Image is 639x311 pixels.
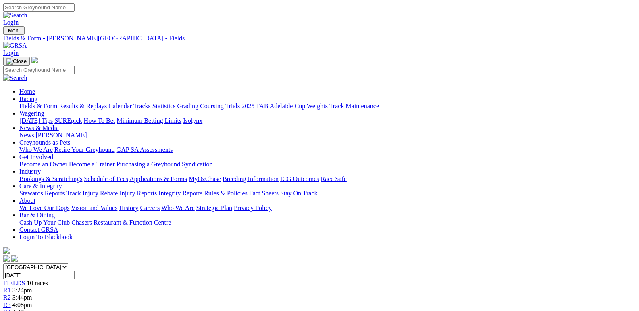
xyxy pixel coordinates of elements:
[140,204,160,211] a: Careers
[3,66,75,74] input: Search
[69,161,115,168] a: Become a Trainer
[3,279,25,286] a: FIELDS
[19,132,34,139] a: News
[19,168,41,175] a: Industry
[223,175,279,182] a: Breeding Information
[280,175,319,182] a: ICG Outcomes
[31,57,38,63] img: logo-grsa-white.png
[119,190,157,197] a: Injury Reports
[3,26,25,35] button: Toggle navigation
[54,146,115,153] a: Retire Your Greyhound
[19,146,53,153] a: Who We Are
[158,190,202,197] a: Integrity Reports
[12,287,32,294] span: 3:24pm
[249,190,279,197] a: Fact Sheets
[19,117,53,124] a: [DATE] Tips
[19,197,35,204] a: About
[3,42,27,49] img: GRSA
[19,190,636,197] div: Care & Integrity
[3,255,10,262] img: facebook.svg
[19,117,636,124] div: Wagering
[84,117,115,124] a: How To Bet
[19,103,57,109] a: Fields & Form
[204,190,248,197] a: Rules & Policies
[234,204,272,211] a: Privacy Policy
[3,3,75,12] input: Search
[19,175,636,183] div: Industry
[241,103,305,109] a: 2025 TAB Adelaide Cup
[54,117,82,124] a: SUREpick
[200,103,224,109] a: Coursing
[3,294,11,301] a: R2
[19,124,59,131] a: News & Media
[177,103,198,109] a: Grading
[59,103,107,109] a: Results & Replays
[119,204,138,211] a: History
[196,204,232,211] a: Strategic Plan
[19,161,636,168] div: Get Involved
[19,175,82,182] a: Bookings & Scratchings
[84,175,128,182] a: Schedule of Fees
[19,95,37,102] a: Racing
[183,117,202,124] a: Isolynx
[12,294,32,301] span: 3:44pm
[66,190,118,197] a: Track Injury Rebate
[19,103,636,110] div: Racing
[3,247,10,254] img: logo-grsa-white.png
[19,139,70,146] a: Greyhounds as Pets
[19,110,44,117] a: Wagering
[3,35,636,42] a: Fields & Form - [PERSON_NAME][GEOGRAPHIC_DATA] - Fields
[3,19,19,26] a: Login
[71,219,171,226] a: Chasers Restaurant & Function Centre
[27,279,48,286] span: 10 races
[117,117,181,124] a: Minimum Betting Limits
[152,103,176,109] a: Statistics
[3,57,30,66] button: Toggle navigation
[129,175,187,182] a: Applications & Forms
[161,204,195,211] a: Who We Are
[19,212,55,219] a: Bar & Dining
[3,49,19,56] a: Login
[19,219,636,226] div: Bar & Dining
[19,190,65,197] a: Stewards Reports
[19,204,69,211] a: We Love Our Dogs
[3,74,27,82] img: Search
[225,103,240,109] a: Trials
[19,226,58,233] a: Contact GRSA
[12,301,32,308] span: 4:08pm
[8,27,21,34] span: Menu
[307,103,328,109] a: Weights
[71,204,117,211] a: Vision and Values
[35,132,87,139] a: [PERSON_NAME]
[117,146,173,153] a: GAP SA Assessments
[189,175,221,182] a: MyOzChase
[3,301,11,308] a: R3
[19,204,636,212] div: About
[11,255,18,262] img: twitter.svg
[19,132,636,139] div: News & Media
[329,103,379,109] a: Track Maintenance
[3,12,27,19] img: Search
[19,146,636,153] div: Greyhounds as Pets
[6,58,27,65] img: Close
[182,161,212,168] a: Syndication
[19,161,67,168] a: Become an Owner
[321,175,346,182] a: Race Safe
[19,88,35,95] a: Home
[3,287,11,294] a: R1
[19,233,73,240] a: Login To Blackbook
[3,271,75,279] input: Select date
[280,190,317,197] a: Stay On Track
[19,183,62,189] a: Care & Integrity
[108,103,132,109] a: Calendar
[117,161,180,168] a: Purchasing a Greyhound
[133,103,151,109] a: Tracks
[19,219,70,226] a: Cash Up Your Club
[19,153,53,160] a: Get Involved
